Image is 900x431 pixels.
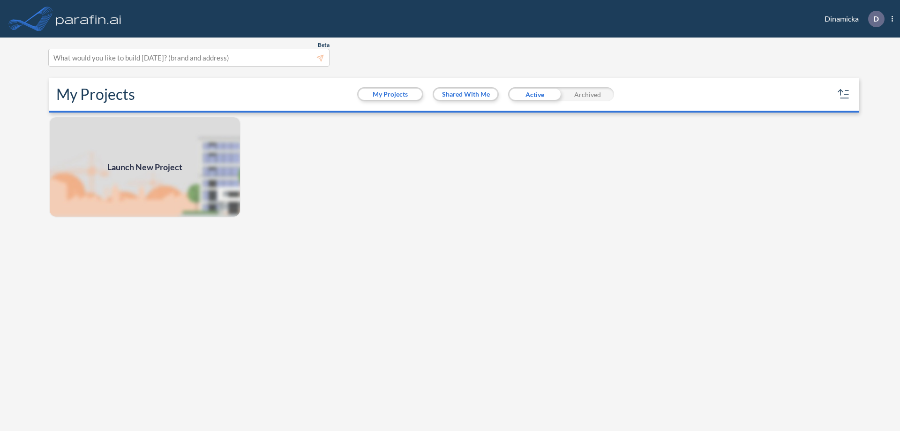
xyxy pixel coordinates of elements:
[434,89,497,100] button: Shared With Me
[810,11,893,27] div: Dinamicka
[56,85,135,103] h2: My Projects
[836,87,851,102] button: sort
[318,41,330,49] span: Beta
[54,9,123,28] img: logo
[359,89,422,100] button: My Projects
[508,87,561,101] div: Active
[561,87,614,101] div: Archived
[49,116,241,218] a: Launch New Project
[49,116,241,218] img: add
[107,161,182,174] span: Launch New Project
[873,15,879,23] p: D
